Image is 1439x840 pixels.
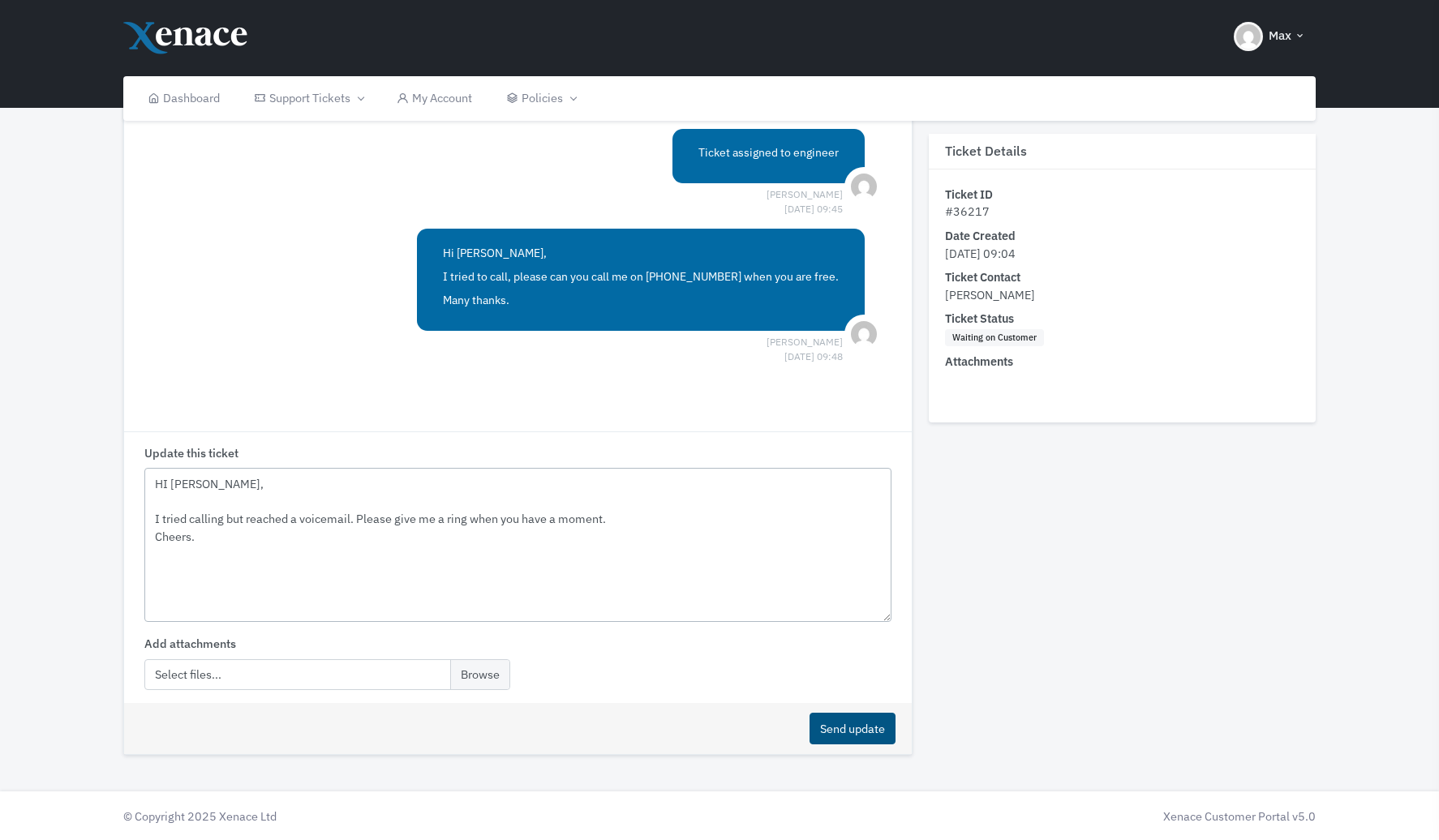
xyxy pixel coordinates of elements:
p: Hi [PERSON_NAME], [443,245,839,262]
a: Dashboard [131,76,238,121]
span: #36217 [945,204,990,220]
img: Header Avatar [1234,22,1263,51]
div: Xenace Customer Portal v5.0 [728,808,1316,825]
button: Max [1224,8,1316,65]
span: [DATE] 09:04 [945,246,1016,261]
span: Waiting on Customer [945,329,1043,347]
p: Ticket assigned to engineer [698,144,839,161]
label: Add attachments [144,635,236,653]
span: [PERSON_NAME] [DATE] 09:45 [767,187,843,202]
div: © Copyright 2025 Xenace Ltd [115,808,719,825]
button: Send update [810,713,896,744]
dt: Ticket ID [945,186,1299,204]
span: [PERSON_NAME] [DATE] 09:48 [767,335,843,349]
h3: Ticket Details [929,134,1316,169]
p: Many thanks. [443,292,839,309]
span: [PERSON_NAME] [945,287,1035,302]
a: Support Tickets [237,76,380,121]
span: Max [1269,27,1291,45]
dt: Date Created [945,227,1299,245]
dt: Attachments [945,354,1299,371]
dt: Ticket Status [945,311,1299,328]
a: Policies [489,76,592,121]
dt: Ticket Contact [945,269,1299,287]
a: My Account [380,76,490,121]
label: Update this ticket [144,444,238,462]
p: I tried to call, please can you call me on [PHONE_NUMBER] when you are free. [443,268,839,285]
